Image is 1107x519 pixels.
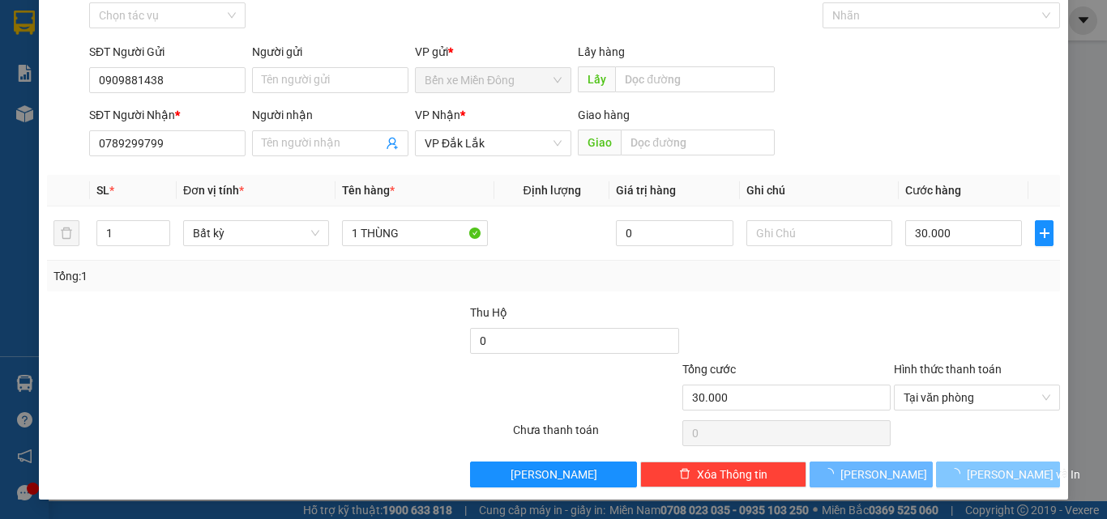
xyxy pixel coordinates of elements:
[621,130,775,155] input: Dọc đường
[470,306,507,319] span: Thu Hộ
[904,385,1050,410] span: Tại văn phòng
[342,184,395,197] span: Tên hàng
[183,184,244,197] span: Đơn vị tính
[386,137,399,150] span: user-add
[252,43,408,61] div: Người gửi
[53,267,429,285] div: Tổng: 1
[425,68,562,92] span: Bến xe Miền Đông
[967,466,1080,483] span: [PERSON_NAME] và In
[936,462,1060,487] button: [PERSON_NAME] và In
[578,130,621,155] span: Giao
[905,184,961,197] span: Cước hàng
[89,106,246,124] div: SĐT Người Nhận
[640,462,806,487] button: deleteXóa Thông tin
[252,106,408,124] div: Người nhận
[615,66,775,92] input: Dọc đường
[425,131,562,155] span: VP Đắk Lắk
[746,220,892,246] input: Ghi Chú
[578,66,615,92] span: Lấy
[697,466,767,483] span: Xóa Thông tin
[894,363,1002,376] label: Hình thức thanh toán
[470,462,636,487] button: [PERSON_NAME]
[616,220,733,246] input: 0
[616,184,676,197] span: Giá trị hàng
[53,220,79,246] button: delete
[523,184,580,197] span: Định lượng
[682,363,736,376] span: Tổng cước
[138,70,252,109] div: MĐ1510250004
[1035,220,1054,246] button: plus
[511,466,597,483] span: [PERSON_NAME]
[1036,227,1053,240] span: plus
[578,45,625,58] span: Lấy hàng
[679,468,690,481] span: delete
[38,37,60,60] span: SL
[810,462,934,487] button: [PERSON_NAME]
[949,468,967,479] span: loading
[96,184,109,197] span: SL
[89,43,246,61] div: SĐT Người Gửi
[840,466,927,483] span: [PERSON_NAME]
[415,43,571,61] div: VP gửi
[511,421,681,449] div: Chưa thanh toán
[342,220,488,246] input: VD: Bàn, Ghế
[823,468,840,479] span: loading
[193,221,319,245] span: Bất kỳ
[740,175,899,206] th: Ghi chú
[138,109,252,129] div: [DATE] 12:45
[14,19,252,59] div: Tên hàng: 1 PHONG BÌ ( : 1 )
[415,108,460,121] span: VP Nhận
[578,108,630,121] span: Giao hàng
